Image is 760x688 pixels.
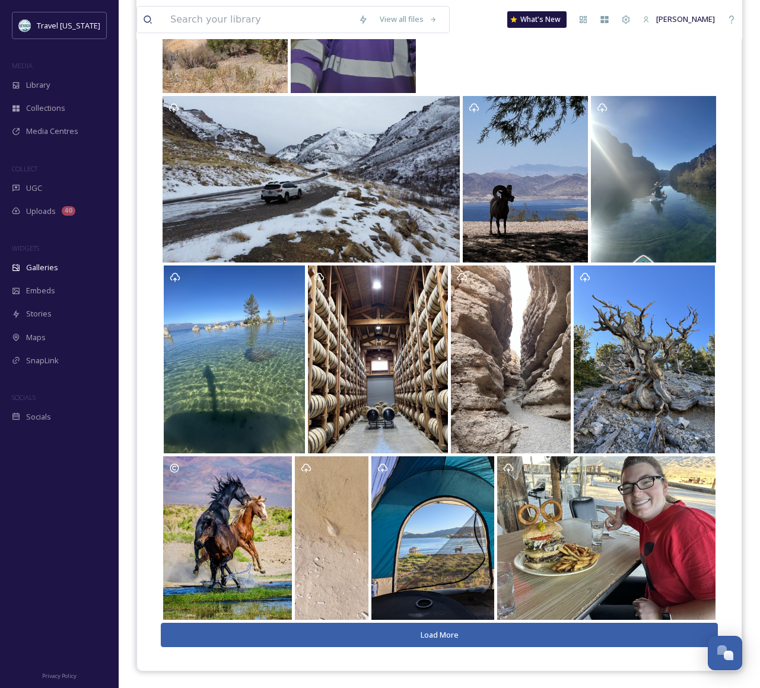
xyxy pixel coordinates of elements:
a: Opens media popup. Media description: ext_1758288961.238074_Frodaddys@aol.com-IMG_3131.jpeg. [306,264,449,455]
a: [PERSON_NAME] [637,8,721,31]
span: Collections [26,103,65,114]
a: Opens media popup. Media description: ext_1758288960.84364_Frodaddys@aol.com-IMG_2385.jpeg. [163,264,307,455]
span: Media Centres [26,126,78,137]
span: Library [26,79,50,91]
div: 40 [62,206,75,216]
span: Uploads [26,206,56,217]
span: SOCIALS [12,393,36,402]
button: Open Chat [708,636,742,670]
span: SnapLink [26,355,59,366]
a: Opens media popup. Media description: DCIM\100MEDIA\DJI_0369.JPG. [161,94,461,264]
span: Travel [US_STATE] [37,20,100,31]
a: Privacy Policy [42,668,77,682]
span: Socials [26,411,51,423]
input: Search your library [164,7,352,33]
button: Load More [161,623,718,647]
img: download.jpeg [19,20,31,31]
span: [PERSON_NAME] [656,14,715,24]
span: Maps [26,332,46,343]
span: Embeds [26,285,55,296]
span: Stories [26,308,52,319]
span: MEDIA [12,61,33,70]
a: Opens media popup. Media description: ext_1758684373.244589_steveomeliaphotography@gmail.com-Domi... [161,455,293,621]
a: Opens media popup. Media description: MarvTheCarpenter. [293,455,370,621]
a: What's New [507,11,567,28]
span: WIDGETS [12,244,39,252]
a: Opens media popup. Media description: ext_1758288964.560244_Frodaddys@aol.com-IMG_0308.jpeg. [449,264,573,455]
span: COLLECT [12,164,37,173]
a: Opens media popup. Media description: ext_1758038343.270894_howard_777@comcast.net-IMG_8090.jpeg. [461,94,589,264]
span: Privacy Policy [42,672,77,680]
a: Opens media popup. Media description: ext_1758468948.951352_Kprostinak@gmail.com-IMG_4098.jpeg. [496,455,717,621]
a: View all files [374,8,443,31]
a: Opens media popup. Media description: ext_1758288950.976879_Frodaddys@aol.com-IMG_7978.jpeg. [589,94,717,264]
a: Opens media popup. Media description: ext_1758288966.862942_Frodaddys@aol.com-IMG_8697.jpeg. [573,264,717,455]
span: UGC [26,183,42,194]
span: Galleries [26,262,58,273]
a: Opens media popup. Media description: @clendenenenenen. [370,455,495,621]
